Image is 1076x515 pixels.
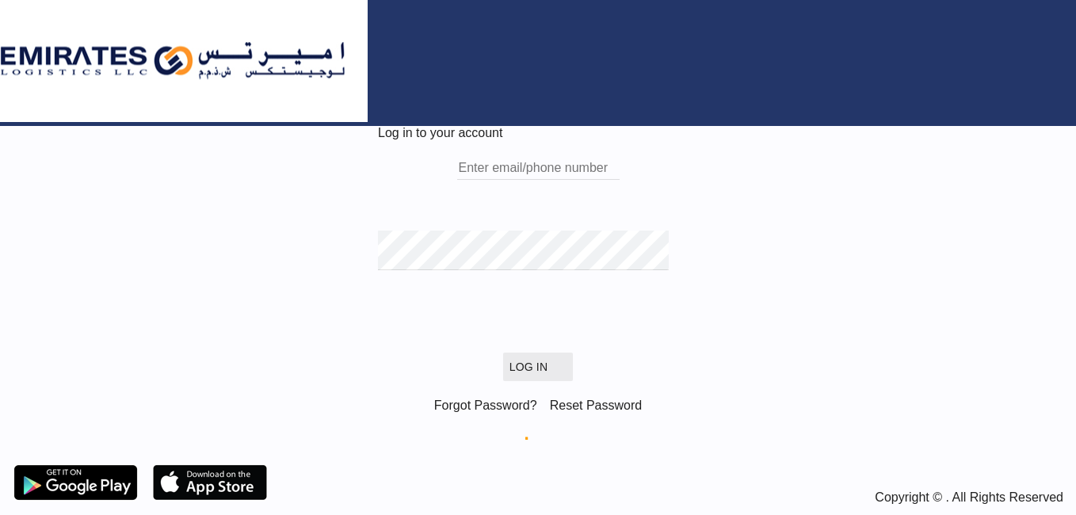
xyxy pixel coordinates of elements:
div: Forgot Password? [428,392,544,419]
div: Reset Password [544,392,649,419]
input: Enter email/phone number [457,156,620,180]
img: google.png [13,463,139,502]
iframe: reCAPTCHA [418,286,658,348]
button: LOGIN [503,353,573,381]
img: apple.png [151,463,269,502]
div: Log in to your account [378,126,698,140]
md-icon: icon-eye-off [677,235,696,254]
div: Copyright © . All Rights Reserved [275,484,1070,511]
